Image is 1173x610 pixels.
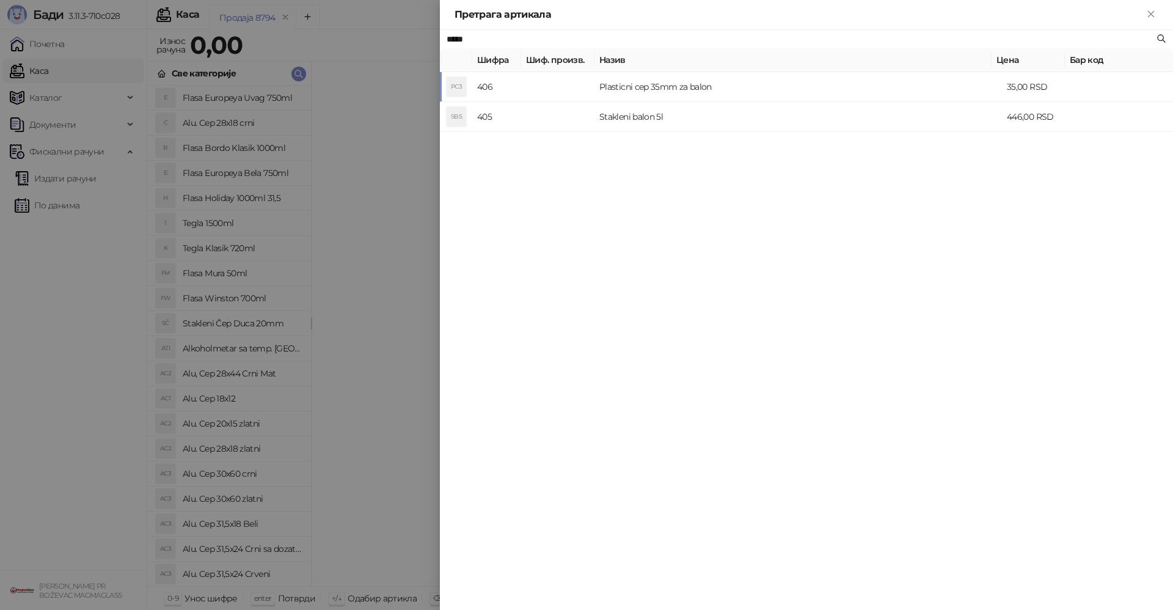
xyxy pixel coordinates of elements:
th: Бар код [1065,48,1163,72]
div: SB5 [447,107,466,127]
td: Plasticni cep 35mm za balon [594,72,1002,102]
td: Stakleni balon 5l [594,102,1002,132]
td: 406 [472,72,521,102]
th: Шифра [472,48,521,72]
div: Претрага артикала [455,7,1144,22]
th: Шиф. произв. [521,48,594,72]
div: PC3 [447,77,466,97]
td: 446,00 RSD [1002,102,1075,132]
button: Close [1144,7,1158,22]
td: 35,00 RSD [1002,72,1075,102]
th: Назив [594,48,992,72]
td: 405 [472,102,521,132]
th: Цена [992,48,1065,72]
